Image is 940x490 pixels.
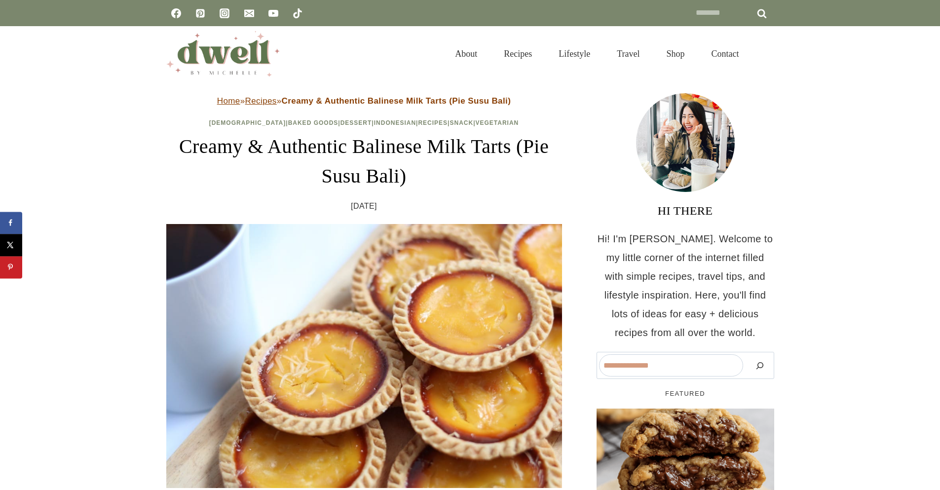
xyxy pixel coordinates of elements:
a: Home [217,96,240,106]
button: View Search Form [757,45,774,62]
span: » » [217,96,511,106]
a: Contact [698,37,752,71]
a: Snack [450,119,473,126]
a: About [442,37,490,71]
a: Recipes [418,119,448,126]
a: Dessert [340,119,372,126]
a: Recipes [245,96,277,106]
strong: Creamy & Authentic Balinese Milk Tarts (Pie Susu Bali) [282,96,511,106]
h3: HI THERE [597,202,774,220]
a: Shop [653,37,698,71]
a: Travel [603,37,653,71]
time: [DATE] [351,199,377,214]
a: Instagram [215,3,234,23]
h5: FEATURED [597,389,774,399]
a: [DEMOGRAPHIC_DATA] [209,119,286,126]
a: Lifestyle [545,37,603,71]
a: Baked Goods [288,119,338,126]
a: Email [239,3,259,23]
p: Hi! I'm [PERSON_NAME]. Welcome to my little corner of the internet filled with simple recipes, tr... [597,229,774,342]
h1: Creamy & Authentic Balinese Milk Tarts (Pie Susu Bali) [166,132,562,191]
a: Pinterest [190,3,210,23]
nav: Primary Navigation [442,37,752,71]
a: Vegetarian [476,119,519,126]
a: Indonesian [374,119,416,126]
a: TikTok [288,3,307,23]
a: Recipes [490,37,545,71]
img: DWELL by michelle [166,31,280,76]
img: Balinese dessert snack, milk tart, pie susu [166,224,562,488]
span: | | | | | | [209,119,519,126]
a: YouTube [263,3,283,23]
button: Search [748,354,772,377]
a: Facebook [166,3,186,23]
